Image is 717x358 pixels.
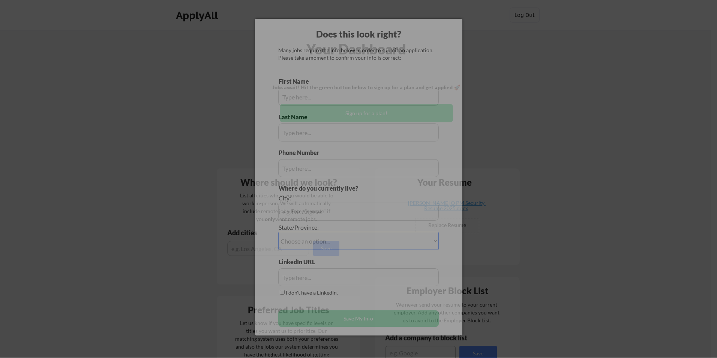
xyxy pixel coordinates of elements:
div: Where do you currently live? [279,184,397,193]
div: Last Name [279,113,315,121]
label: I don't have a LinkedIn. [286,289,338,296]
div: Does this look right? [255,28,462,41]
input: e.g. Los Angeles [278,203,439,221]
input: Type here... [278,123,439,141]
div: Phone Number [279,149,324,157]
div: LinkedIn URL [279,258,334,266]
div: First Name [279,77,315,86]
input: Type here... [278,159,439,177]
div: City: [279,194,397,202]
div: State/Province: [279,223,397,232]
input: Type here... [278,268,439,286]
button: Save My Info [278,310,439,327]
div: Many jobs require the info below in order to submit an application. Please take a moment to confi... [278,47,439,61]
input: Type here... [278,88,439,106]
